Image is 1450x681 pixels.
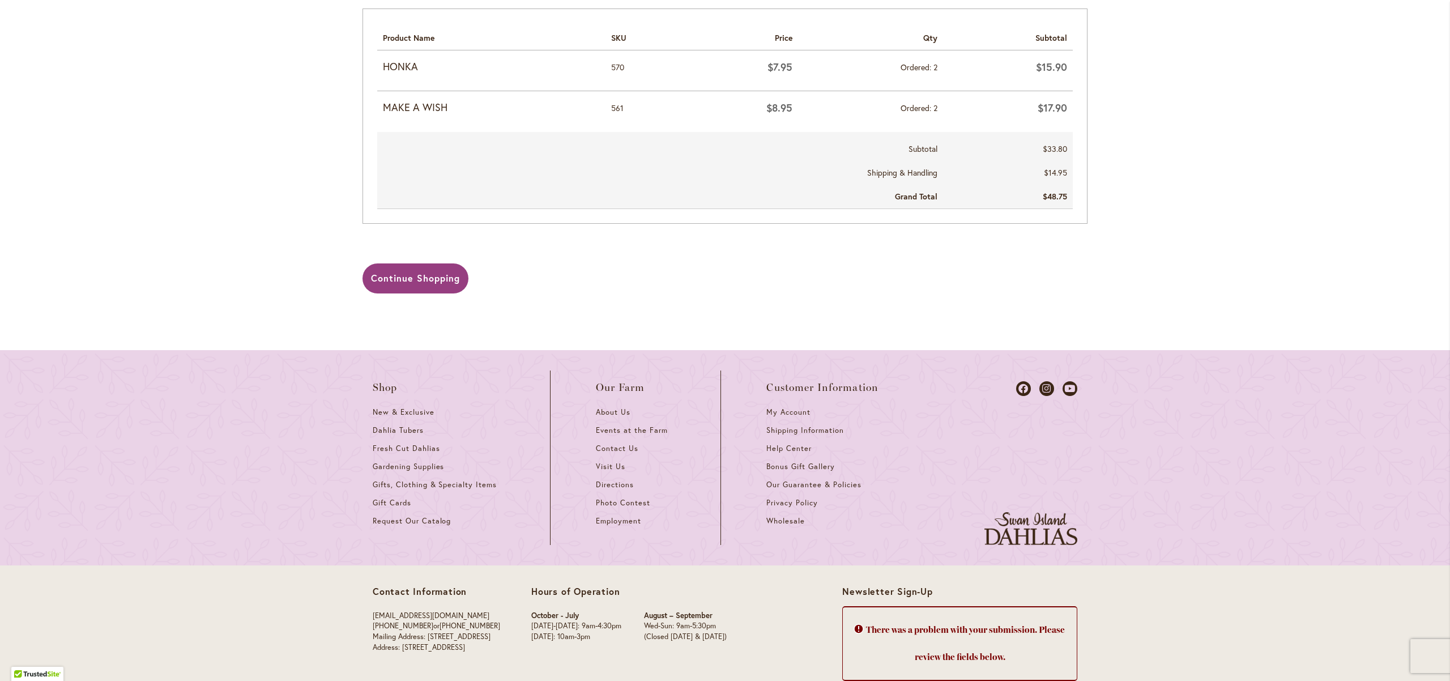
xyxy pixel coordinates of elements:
span: Request Our Catalog [373,516,451,526]
span: Ordered [901,62,933,73]
th: Product Name [377,23,605,50]
p: October - July [531,611,621,622]
iframe: Launch Accessibility Center [8,641,40,673]
a: Dahlias on Instagram [1039,381,1054,396]
th: Qty [798,23,943,50]
span: $48.75 [1043,191,1067,202]
p: or Mailing Address: [STREET_ADDRESS] Address: [STREET_ADDRESS] [373,611,500,653]
span: Shipping Information [766,425,843,435]
span: 2 [933,103,937,113]
span: Employment [596,516,641,526]
strong: MAKE A WISH [383,100,600,115]
span: Our Farm [596,382,645,393]
span: Continue Shopping [371,272,460,284]
span: $14.95 [1044,167,1067,178]
a: [PHONE_NUMBER] [440,621,500,631]
span: Gift Cards [373,498,411,508]
span: Bonus Gift Gallery [766,462,834,471]
p: Wed-Sun: 9am-5:30pm [644,621,727,632]
th: SKU [605,23,685,50]
p: [DATE]: 10am-3pm [531,632,621,642]
a: Dahlias on Youtube [1063,381,1077,396]
a: [PHONE_NUMBER] [373,621,433,631]
h2: There was a problem with your submission. Please review the fields below. [843,616,1077,671]
span: Gardening Supplies [373,462,444,471]
td: 561 [605,91,685,132]
a: [EMAIL_ADDRESS][DOMAIN_NAME] [373,611,489,620]
span: $8.95 [766,101,792,114]
span: Fresh Cut Dahlias [373,444,440,453]
span: Our Guarantee & Policies [766,480,861,490]
span: Help Center [766,444,812,453]
span: Wholesale [766,516,805,526]
th: Subtotal [943,23,1073,50]
span: Directions [596,480,634,490]
span: About Us [596,407,630,417]
span: Contact Us [596,444,638,453]
span: Events at the Farm [596,425,667,435]
span: New & Exclusive [373,407,434,417]
span: Privacy Policy [766,498,818,508]
span: My Account [766,407,811,417]
span: Gifts, Clothing & Specialty Items [373,480,497,490]
strong: HONKA [383,59,600,74]
span: $33.80 [1043,143,1067,154]
p: Hours of Operation [531,586,727,597]
td: 570 [605,50,685,91]
p: August – September [644,611,727,622]
span: Customer Information [766,382,878,393]
p: (Closed [DATE] & [DATE]) [644,632,727,642]
p: Contact Information [373,586,500,597]
span: $17.90 [1038,101,1067,114]
span: Dahlia Tubers [373,425,424,435]
th: Subtotal [377,132,943,161]
p: [DATE]-[DATE]: 9am-4:30pm [531,621,621,632]
span: $15.90 [1036,60,1067,74]
span: Shop [373,382,398,393]
th: Shipping & Handling [377,161,943,185]
span: Visit Us [596,462,625,471]
span: Newsletter Sign-Up [842,585,932,597]
span: Photo Contest [596,498,650,508]
span: 2 [933,62,937,73]
th: Price [686,23,799,50]
span: $7.95 [767,60,792,74]
strong: Grand Total [895,191,937,202]
a: Dahlias on Facebook [1016,381,1031,396]
a: Continue Shopping [362,263,468,293]
span: Ordered [901,103,933,113]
